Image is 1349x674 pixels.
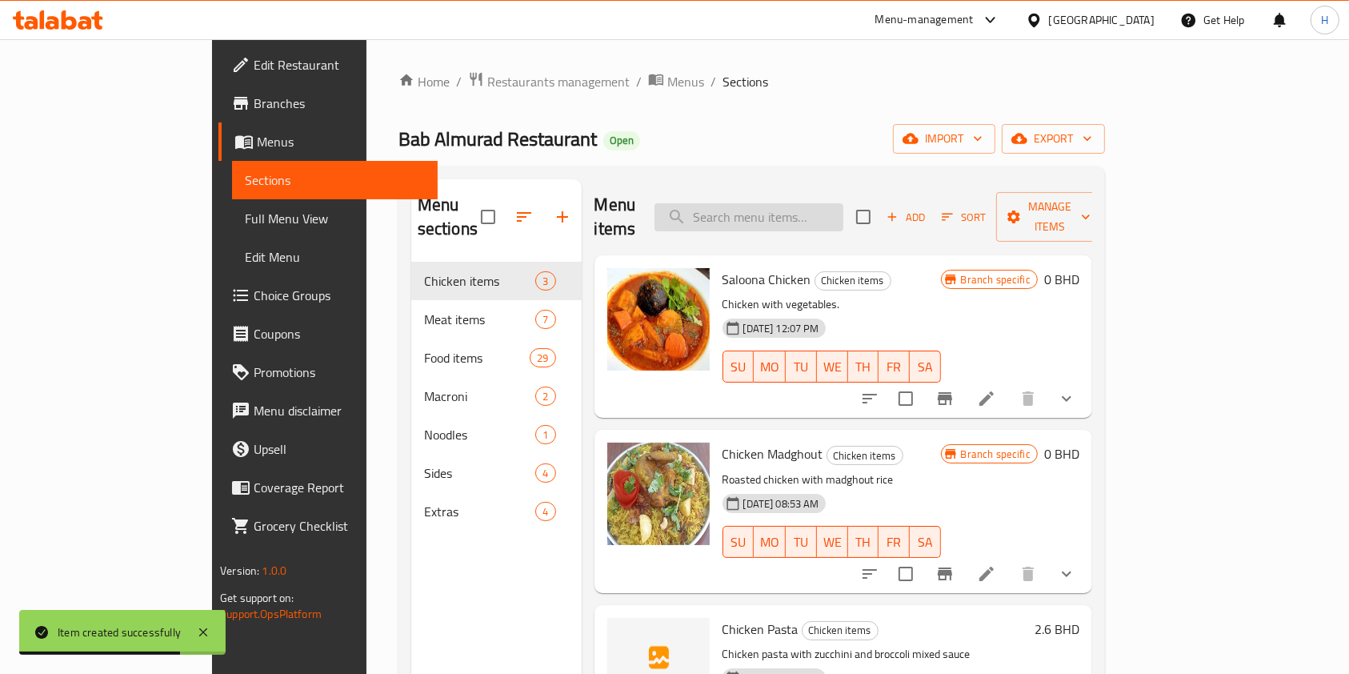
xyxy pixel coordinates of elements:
span: Restaurants management [487,72,630,91]
div: Menu-management [875,10,974,30]
span: Select section [847,200,880,234]
a: Choice Groups [218,276,438,315]
div: items [535,271,555,291]
span: SU [730,355,748,379]
span: Edit Menu [245,247,425,267]
button: export [1002,124,1105,154]
span: 29 [530,351,554,366]
svg: Show Choices [1057,389,1076,408]
nav: Menu sections [411,255,582,537]
span: FR [885,531,903,554]
div: Item created successfully [58,624,181,641]
a: Edit Menu [232,238,438,276]
button: show more [1047,379,1086,418]
span: Sections [723,72,768,91]
h2: Menu sections [418,193,481,241]
li: / [456,72,462,91]
a: Edit Restaurant [218,46,438,84]
button: Add [880,205,931,230]
div: Macroni2 [411,377,582,415]
span: [DATE] 08:53 AM [737,496,826,512]
span: import [906,129,983,149]
span: Noodles [424,425,536,444]
div: Extras4 [411,492,582,531]
span: Add item [880,205,931,230]
span: 1.0.0 [262,560,286,581]
span: Bab Almurad Restaurant [398,121,597,157]
div: Chicken items [827,446,903,465]
span: Branch specific [955,272,1037,287]
span: Choice Groups [254,286,425,305]
span: Chicken items [815,271,891,290]
span: TU [792,355,811,379]
button: TU [786,351,817,383]
a: Edit menu item [977,389,996,408]
button: WE [817,351,848,383]
a: Coupons [218,315,438,353]
div: items [535,425,555,444]
p: Roasted chicken with madghout rice [723,470,941,490]
li: / [636,72,642,91]
span: Promotions [254,363,425,382]
button: delete [1009,555,1047,593]
span: Food items [424,348,530,367]
h6: 0 BHD [1044,443,1079,465]
span: SA [916,531,935,554]
span: Branch specific [955,447,1037,462]
div: items [535,387,555,406]
span: 7 [536,312,554,327]
span: Grocery Checklist [254,516,425,536]
div: Meat items7 [411,300,582,339]
span: Coupons [254,324,425,343]
a: Upsell [218,430,438,468]
span: Open [603,134,640,147]
span: Select all sections [471,200,505,234]
span: Meat items [424,310,536,329]
span: Sections [245,171,425,190]
span: Get support on: [220,588,294,608]
a: Support.OpsPlatform [220,604,322,624]
button: Branch-specific-item [926,555,964,593]
span: Menus [257,132,425,151]
span: TU [792,531,811,554]
span: Saloona Chicken [723,267,811,291]
span: Upsell [254,439,425,459]
p: Chicken with vegetables. [723,295,941,315]
span: [DATE] 12:07 PM [737,321,826,336]
svg: Show Choices [1057,564,1076,584]
a: Branches [218,84,438,122]
a: Menus [648,71,704,92]
button: show more [1047,555,1086,593]
div: [GEOGRAPHIC_DATA] [1049,11,1155,29]
span: Chicken Madghout [723,442,823,466]
button: MO [754,351,786,383]
span: Extras [424,502,536,521]
a: Restaurants management [468,71,630,92]
span: H [1321,11,1328,29]
button: sort-choices [851,555,889,593]
button: Manage items [996,192,1103,242]
span: FR [885,355,903,379]
span: export [1015,129,1092,149]
button: MO [754,526,786,558]
a: Promotions [218,353,438,391]
span: Sides [424,463,536,483]
button: TH [848,351,879,383]
button: FR [879,351,910,383]
span: 1 [536,427,554,443]
a: Coverage Report [218,468,438,507]
button: SA [910,351,941,383]
span: SA [916,355,935,379]
span: TH [855,355,873,379]
button: import [893,124,995,154]
button: SU [723,351,755,383]
div: Chicken items [802,621,879,640]
img: Chicken Madghout [607,443,710,545]
span: Macroni [424,387,536,406]
span: Full Menu View [245,209,425,228]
